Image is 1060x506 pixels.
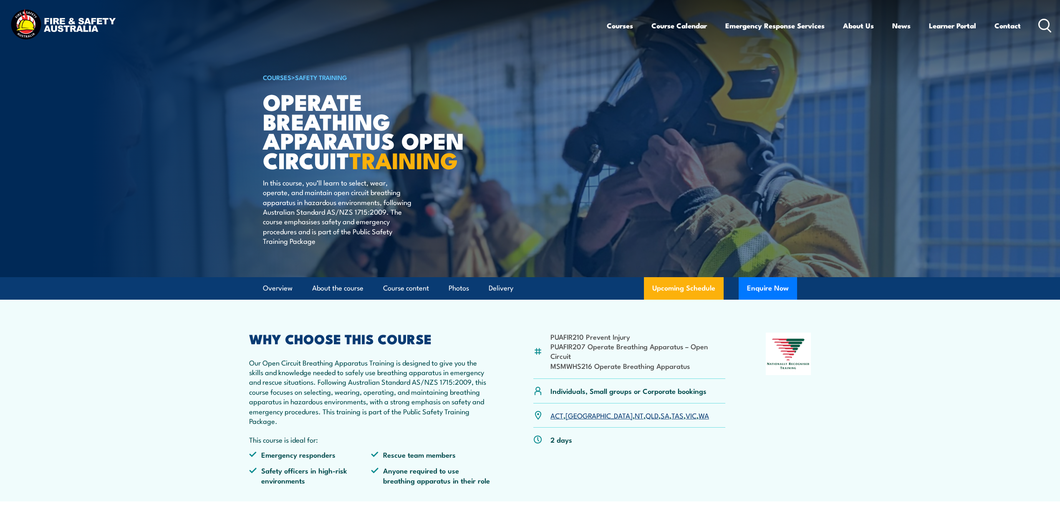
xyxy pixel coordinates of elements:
img: Nationally Recognised Training logo. [766,333,811,375]
a: VIC [686,410,697,420]
a: Courses [607,15,633,37]
strong: TRAINING [349,142,458,177]
a: WA [699,410,709,420]
a: QLD [646,410,659,420]
h1: Operate Breathing Apparatus Open Circuit [263,92,469,170]
button: Enquire Now [739,277,797,300]
a: COURSES [263,73,291,82]
a: Learner Portal [929,15,976,37]
p: This course is ideal for: [249,435,493,444]
p: , , , , , , , [550,411,709,420]
a: ACT [550,410,563,420]
li: Rescue team members [371,450,493,459]
a: Photos [449,277,469,299]
a: Contact [994,15,1021,37]
h6: > [263,72,469,82]
a: Upcoming Schedule [644,277,724,300]
p: Our Open Circuit Breathing Apparatus Training is designed to give you the skills and knowledge ne... [249,358,493,426]
a: About the course [312,277,363,299]
li: Anyone required to use breathing apparatus in their role [371,466,493,485]
li: Emergency responders [249,450,371,459]
a: TAS [671,410,684,420]
a: About Us [843,15,874,37]
p: Individuals, Small groups or Corporate bookings [550,386,707,396]
a: Safety Training [295,73,347,82]
li: MSMWHS216 Operate Breathing Apparatus [550,361,725,371]
a: Course Calendar [651,15,707,37]
a: Course content [383,277,429,299]
a: Overview [263,277,293,299]
a: News [892,15,911,37]
a: [GEOGRAPHIC_DATA] [565,410,633,420]
p: 2 days [550,435,572,444]
p: In this course, you’ll learn to select, wear, operate, and maintain open circuit breathing appara... [263,178,415,246]
li: PUAFIR207 Operate Breathing Apparatus – Open Circuit [550,341,725,361]
h2: WHY CHOOSE THIS COURSE [249,333,493,344]
li: Safety officers in high-risk environments [249,466,371,485]
a: SA [661,410,669,420]
a: NT [635,410,644,420]
li: PUAFIR210 Prevent Injury [550,332,725,341]
a: Delivery [489,277,513,299]
a: Emergency Response Services [725,15,825,37]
